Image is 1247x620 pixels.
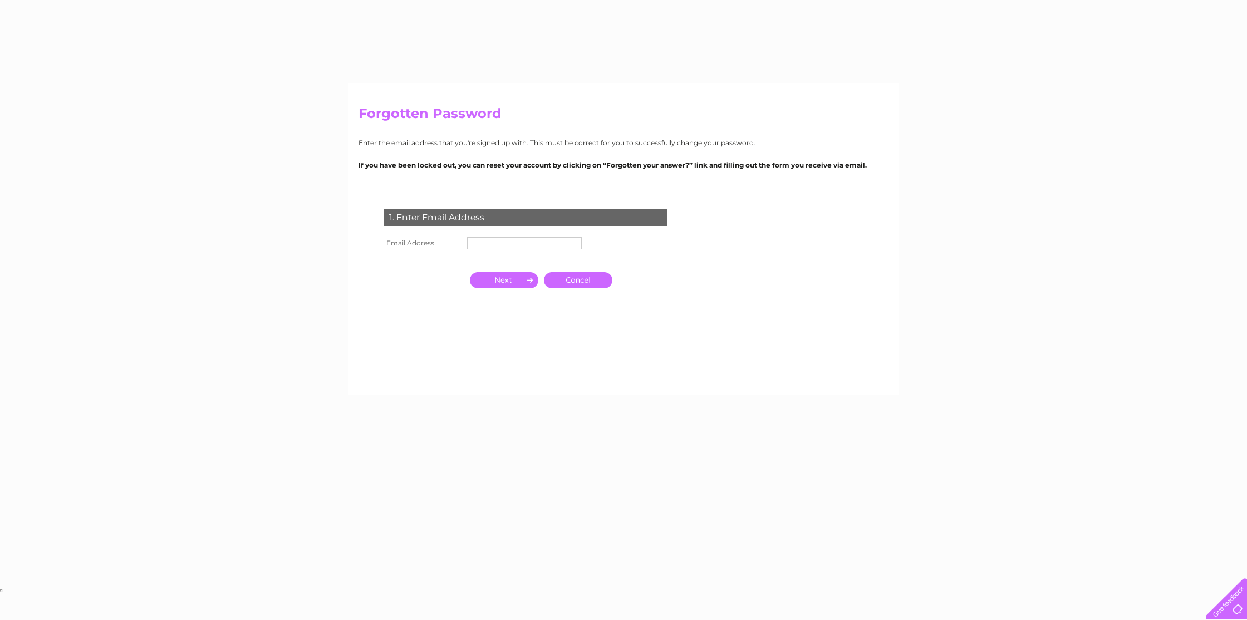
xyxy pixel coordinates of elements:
th: Email Address [381,234,464,252]
a: Cancel [544,272,612,288]
h2: Forgotten Password [359,106,888,127]
p: If you have been locked out, you can reset your account by clicking on “Forgotten your answer?” l... [359,160,888,170]
div: 1. Enter Email Address [384,209,667,226]
p: Enter the email address that you're signed up with. This must be correct for you to successfully ... [359,137,888,148]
